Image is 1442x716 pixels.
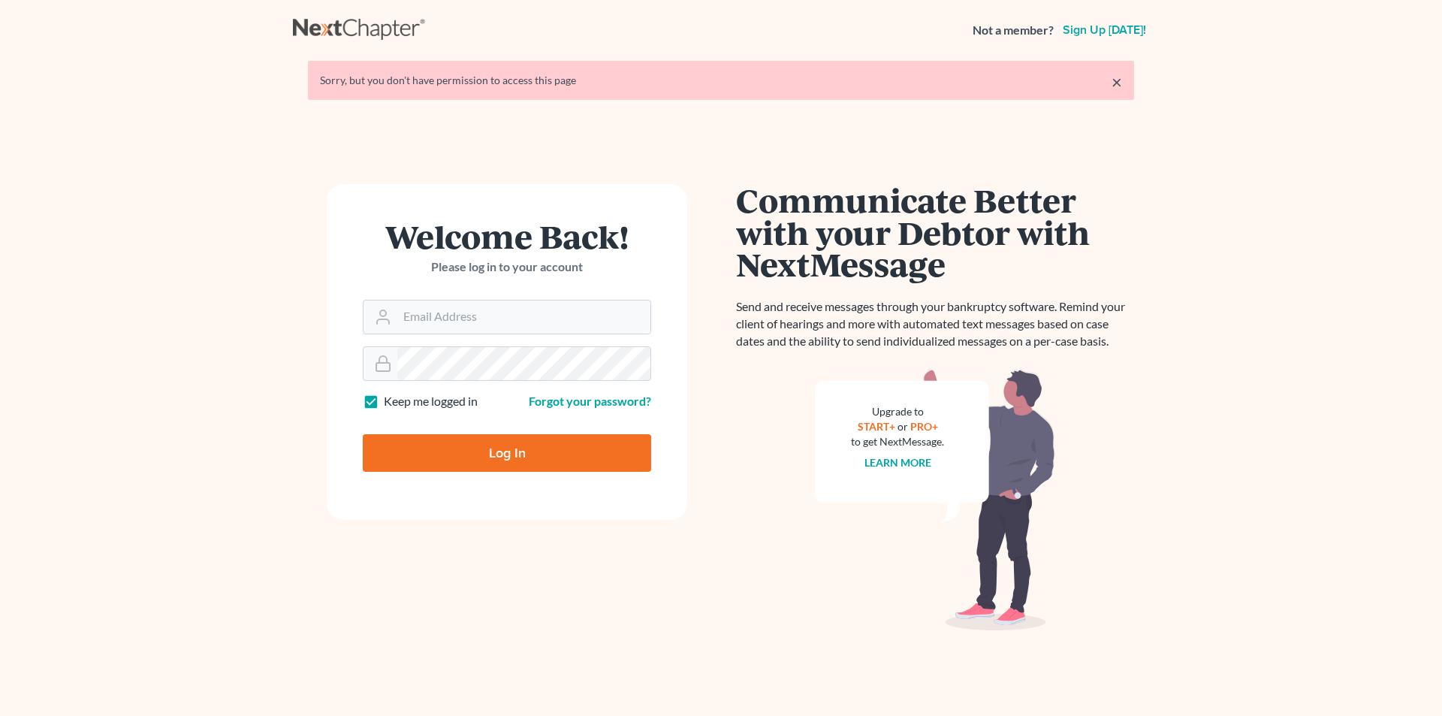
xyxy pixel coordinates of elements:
a: PRO+ [910,420,938,433]
p: Please log in to your account [363,258,651,276]
input: Email Address [397,301,650,334]
label: Keep me logged in [384,393,478,410]
a: Learn more [864,456,931,469]
a: Sign up [DATE]! [1060,24,1149,36]
span: or [897,420,908,433]
div: Upgrade to [851,404,944,419]
h1: Welcome Back! [363,220,651,252]
div: Sorry, but you don't have permission to access this page [320,73,1122,88]
a: Forgot your password? [529,394,651,408]
p: Send and receive messages through your bankruptcy software. Remind your client of hearings and mo... [736,298,1134,350]
img: nextmessage_bg-59042aed3d76b12b5cd301f8e5b87938c9018125f34e5fa2b7a6b67550977c72.svg [815,368,1055,631]
div: to get NextMessage. [851,434,944,449]
a: START+ [858,420,895,433]
a: × [1112,73,1122,91]
h1: Communicate Better with your Debtor with NextMessage [736,184,1134,280]
strong: Not a member? [973,22,1054,39]
input: Log In [363,434,651,472]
